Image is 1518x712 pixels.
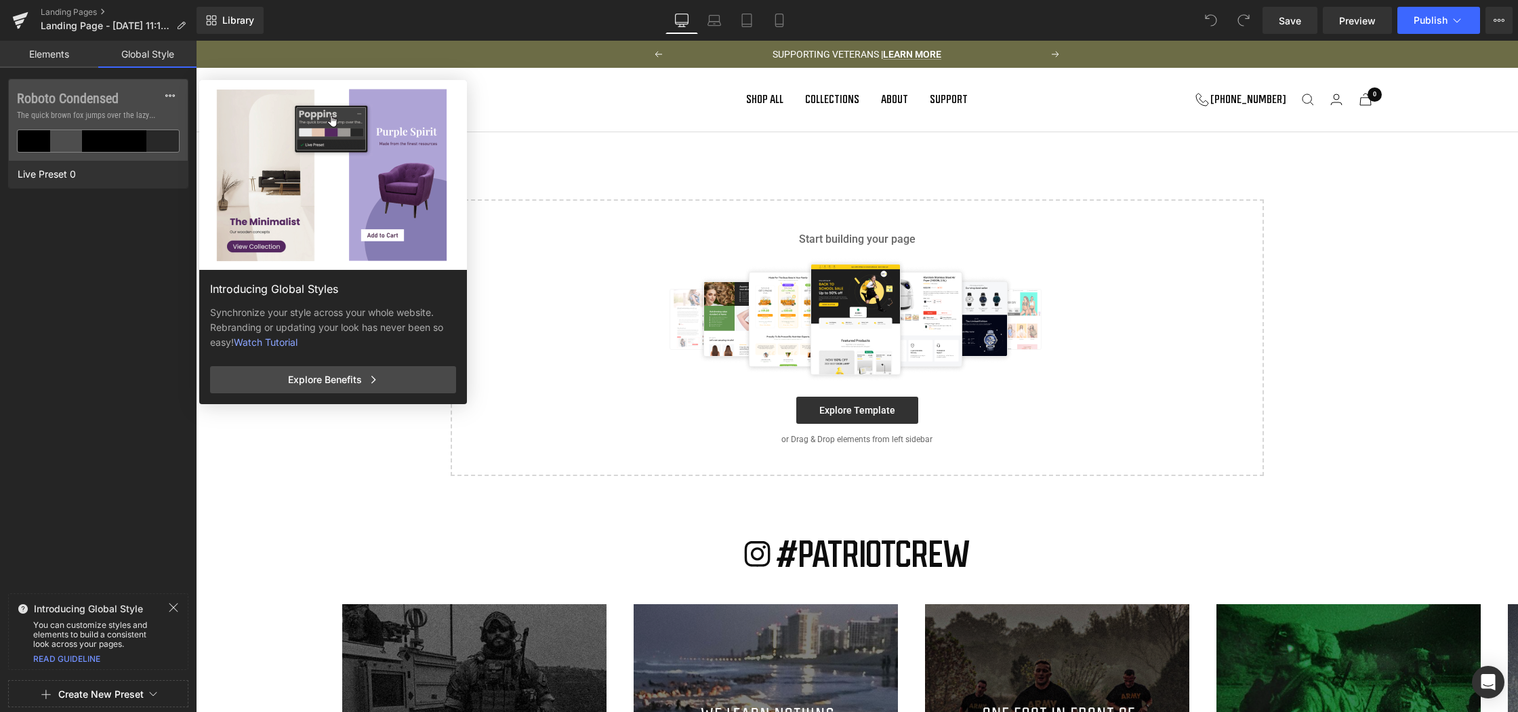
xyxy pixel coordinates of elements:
a: Cart [1163,52,1176,65]
a: Shop All [550,50,588,68]
span: Library [222,14,254,26]
a: LEARN MORE [687,8,745,19]
a: Collections [609,50,663,68]
div: Introducing Global Styles [210,281,456,305]
a: Support [734,50,772,68]
a: Watch Tutorial [234,336,298,348]
button: Redo [1230,7,1257,34]
a: Laptop [698,7,731,34]
a: Search [1106,53,1118,65]
button: More [1485,7,1513,34]
span: Introducing Global Style [34,604,143,614]
a: About [685,50,712,68]
button: Undo [1197,7,1225,34]
a: Mobile [763,7,796,34]
span: Publish [1414,15,1448,26]
span: Live Preset 0 [14,165,79,183]
div: Explore Benefits [210,366,456,393]
a: Desktop [665,7,698,34]
span: The quick brown fox jumps over the lazy... [17,109,180,121]
a: Explore Template [600,356,722,383]
div: You can customize styles and elements to build a consistent look across your pages. [9,620,188,649]
a: READ GUIDELINE [33,654,100,664]
cart-count: 0 [1172,47,1186,61]
a: Tablet [731,7,763,34]
a: Landing Pages [41,7,197,18]
span: Save [1279,14,1301,28]
div: Synchronize your style across your whole website. Rebranding or updating your look has never been... [210,305,456,350]
a: Preview [1323,7,1392,34]
p: or Drag & Drop elements from left sidebar [276,394,1046,403]
button: Create New Preset [58,680,144,709]
a: New Library [197,7,264,34]
span: Preview [1339,14,1376,28]
h3: #PATRIOTCREW [146,496,1176,532]
div: Open Intercom Messenger [1472,666,1504,698]
label: Roboto Condensed [17,90,180,106]
p: SUPPORTING VETERANS | [493,5,829,22]
a: Login [1134,53,1147,64]
p: Start building your page [276,191,1046,207]
button: Publish [1397,7,1480,34]
a: contact phone [998,50,1090,68]
span: Landing Page - [DATE] 11:16:31 [41,20,171,31]
a: Global Style [98,41,197,68]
